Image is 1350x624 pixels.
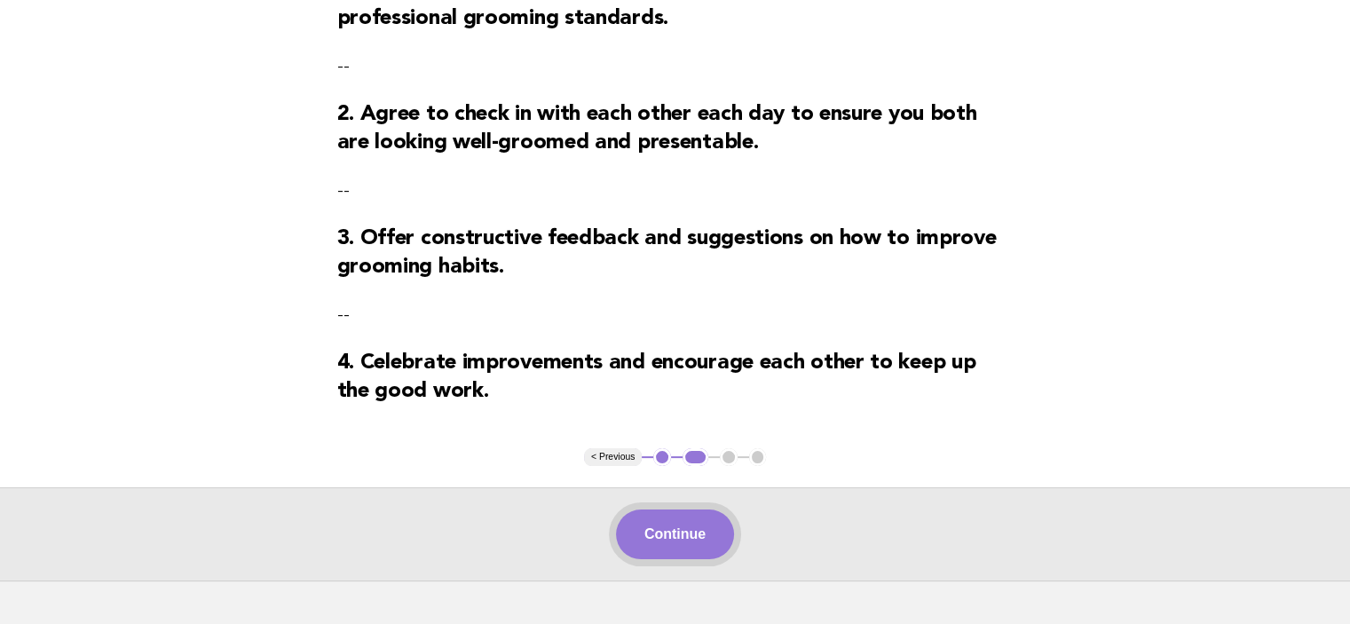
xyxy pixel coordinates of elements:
strong: 3. Offer constructive feedback and suggestions on how to improve grooming habits. [337,228,997,278]
strong: 2. Agree to check in with each other each day to ensure you both are looking well-groomed and pre... [337,104,977,154]
button: < Previous [584,448,642,466]
strong: 4. Celebrate improvements and encourage each other to keep up the good work. [337,352,976,402]
p: -- [337,178,1014,203]
button: 2 [683,448,708,466]
button: 1 [653,448,671,466]
p: -- [337,303,1014,328]
button: Continue [616,509,734,559]
p: -- [337,54,1014,79]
